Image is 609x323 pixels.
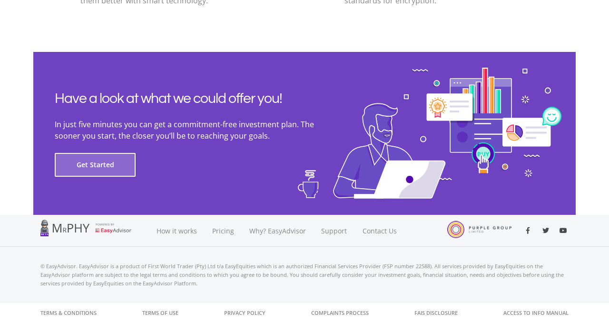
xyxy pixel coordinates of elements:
a: Terms of Use [142,303,178,323]
a: Why? EasyAdvisor [242,215,314,247]
a: Support [314,215,355,247]
a: Terms & Conditions [40,303,97,323]
a: Complaints Process [311,303,369,323]
a: Contact Us [355,215,405,247]
a: Pricing [205,215,242,247]
p: In just five minutes you can get a commitment-free investment plan. The sooner you start, the clo... [55,119,340,141]
button: Get Started [55,153,136,177]
h2: Have a look at what we could offer you! [55,90,340,107]
p: © EasyAdvisor. EasyAdvisor is a product of First World Trader (Pty) Ltd t/a EasyEquities which is... [40,262,569,288]
a: FAIS Disclosure [414,303,458,323]
a: Privacy Policy [224,303,265,323]
a: How it works [149,215,205,247]
a: Access to Info Manual [503,303,569,323]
